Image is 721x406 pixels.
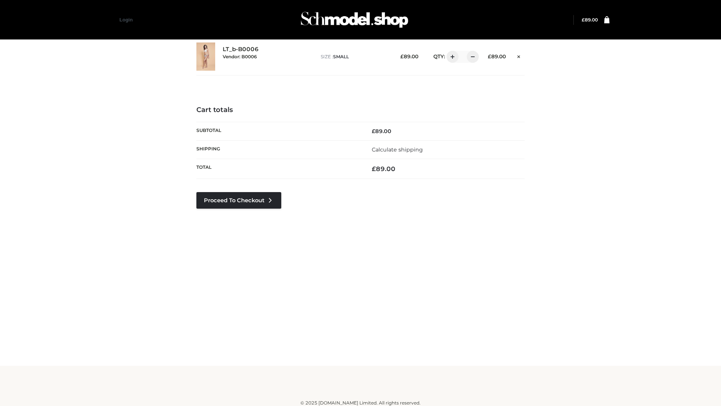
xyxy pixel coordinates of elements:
span: SMALL [333,54,349,59]
span: £ [488,53,491,59]
th: Subtotal [196,122,360,140]
bdi: 89.00 [372,128,391,135]
a: £89.00 [582,17,598,23]
a: Remove this item [513,51,525,61]
span: £ [582,17,585,23]
th: Total [196,159,360,179]
h4: Cart totals [196,106,525,114]
bdi: 89.00 [400,53,418,59]
small: Vendor: B0006 [223,54,257,59]
span: £ [372,165,376,173]
div: QTY: [426,51,476,63]
bdi: 89.00 [372,165,395,173]
bdi: 89.00 [582,17,598,23]
p: size : [321,53,389,60]
a: Calculate shipping [372,146,423,153]
a: Proceed to Checkout [196,192,281,209]
th: Shipping [196,140,360,159]
a: Login [119,17,133,23]
img: Schmodel Admin 964 [298,5,411,35]
span: £ [400,53,404,59]
bdi: 89.00 [488,53,506,59]
div: LT_b-B0006 [223,46,313,67]
span: £ [372,128,375,135]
